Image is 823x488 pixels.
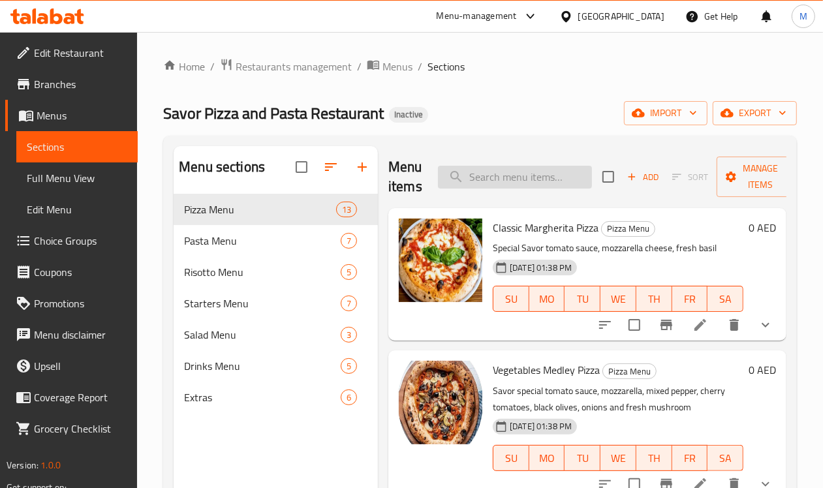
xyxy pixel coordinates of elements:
button: SU [493,286,529,312]
a: Coupons [5,256,138,288]
span: Pizza Menu [602,221,655,236]
span: Select all sections [288,153,315,181]
button: SU [493,445,529,471]
span: Edit Menu [27,202,127,217]
span: SU [499,449,524,468]
span: Grocery Checklist [34,421,127,436]
span: SU [499,290,524,309]
div: items [341,358,357,374]
h2: Menu sections [179,157,265,177]
button: TH [636,286,672,312]
span: 13 [337,204,356,216]
button: TH [636,445,672,471]
li: / [357,59,362,74]
span: Starters Menu [184,296,341,311]
span: Salad Menu [184,327,341,343]
span: FR [677,290,703,309]
button: FR [672,286,708,312]
span: Risotto Menu [184,264,341,280]
div: Drinks Menu5 [174,350,378,382]
span: MO [535,449,560,468]
a: Upsell [5,350,138,382]
nav: breadcrumb [163,58,797,75]
span: Add item [622,167,664,187]
button: Manage items [717,157,804,197]
span: Upsell [34,358,127,374]
button: SA [707,286,743,312]
span: [DATE] 01:38 PM [505,420,577,433]
span: SA [713,290,738,309]
span: 7 [341,235,356,247]
span: TU [570,449,595,468]
div: Salad Menu3 [174,319,378,350]
a: Menus [367,58,412,75]
a: Branches [5,69,138,100]
button: Add [622,167,664,187]
div: [GEOGRAPHIC_DATA] [578,9,664,23]
span: Version: [7,457,39,474]
button: export [713,101,797,125]
span: Vegetables Medley Pizza [493,360,600,380]
button: SA [707,445,743,471]
button: WE [600,286,636,312]
div: items [341,327,357,343]
button: TU [565,286,600,312]
a: Promotions [5,288,138,319]
button: WE [600,445,636,471]
div: items [336,202,357,217]
p: Special Savor tomato sauce, mozzarella cheese, fresh basil [493,240,743,256]
span: Inactive [389,109,428,120]
div: Pizza Menu13 [174,194,378,225]
a: Sections [16,131,138,162]
button: MO [529,286,565,312]
div: items [341,389,357,405]
img: Vegetables Medley Pizza [399,361,482,444]
div: Pizza Menu [601,221,655,237]
span: Select section first [664,167,717,187]
span: Sort sections [315,151,347,183]
button: MO [529,445,565,471]
h2: Menu items [388,157,422,196]
span: Edit Restaurant [34,45,127,61]
div: items [341,264,357,280]
div: Extras6 [174,382,378,413]
span: Menu disclaimer [34,327,127,343]
span: WE [606,449,631,468]
li: / [210,59,215,74]
span: TU [570,290,595,309]
h6: 0 AED [749,361,776,379]
button: Add section [347,151,378,183]
a: Home [163,59,205,74]
span: Choice Groups [34,233,127,249]
span: Branches [34,76,127,92]
span: export [723,105,786,121]
span: 7 [341,297,356,310]
span: 5 [341,266,356,279]
div: Menu-management [437,8,517,24]
a: Choice Groups [5,225,138,256]
button: delete [719,309,750,341]
div: Risotto Menu5 [174,256,378,288]
span: import [634,105,697,121]
span: Promotions [34,296,127,311]
span: Savor Pizza and Pasta Restaurant [163,99,384,128]
div: items [341,296,357,311]
span: Pizza Menu [184,202,336,217]
span: Classic Margherita Pizza [493,218,598,237]
span: Select section [595,163,622,191]
span: 1.0.0 [40,457,61,474]
span: TH [642,290,667,309]
span: Sections [27,139,127,155]
span: Restaurants management [236,59,352,74]
button: FR [672,445,708,471]
span: Add [625,170,660,185]
div: Drinks Menu [184,358,341,374]
span: SA [713,449,738,468]
a: Edit Restaurant [5,37,138,69]
button: import [624,101,707,125]
button: Branch-specific-item [651,309,682,341]
span: WE [606,290,631,309]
